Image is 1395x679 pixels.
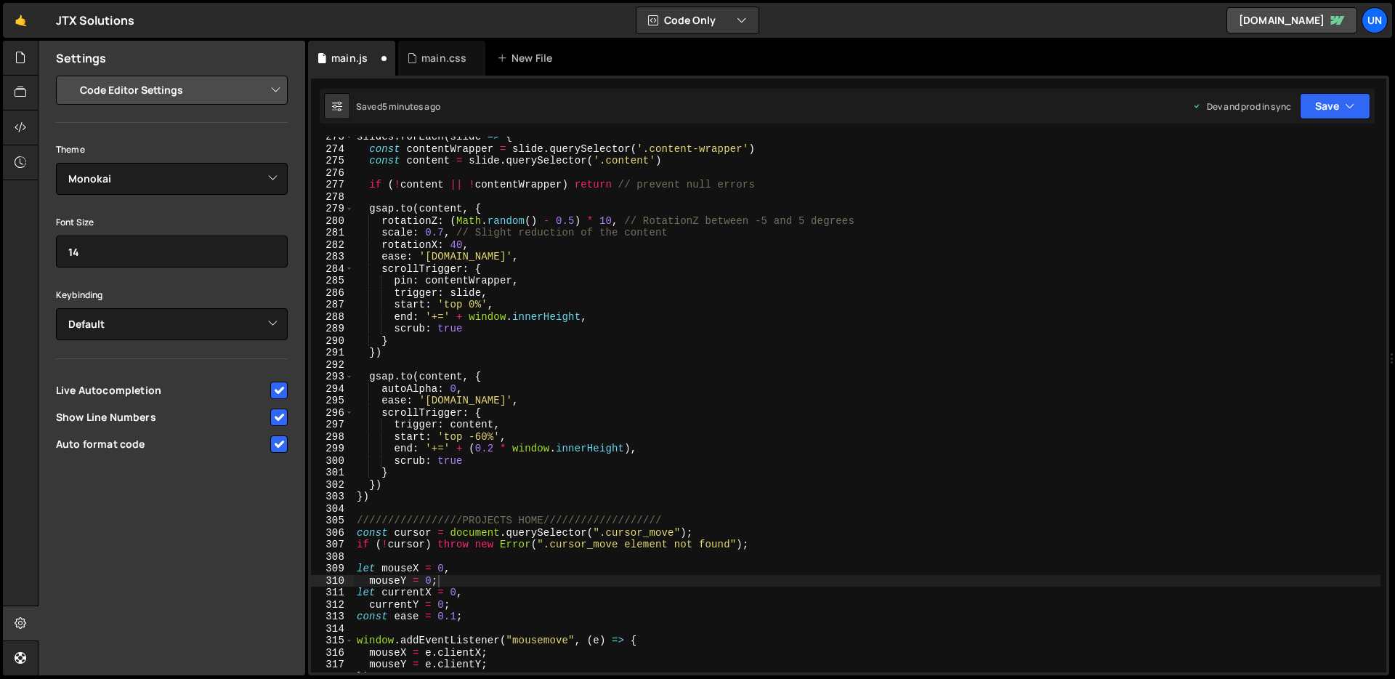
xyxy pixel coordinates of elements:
[311,479,354,491] div: 302
[311,551,354,563] div: 308
[311,311,354,324] div: 288
[1192,100,1291,113] div: Dev and prod in sync
[311,539,354,551] div: 307
[1226,7,1357,33] a: [DOMAIN_NAME]
[1362,7,1388,33] a: Un
[311,227,354,239] div: 281
[356,100,440,113] div: Saved
[311,287,354,300] div: 286
[3,3,39,38] a: 🤙
[311,587,354,599] div: 311
[311,347,354,359] div: 291
[311,575,354,587] div: 310
[311,407,354,419] div: 296
[311,515,354,527] div: 305
[56,215,94,230] label: Font Size
[311,611,354,623] div: 313
[331,51,368,65] div: main.js
[311,383,354,395] div: 294
[56,50,106,66] h2: Settings
[311,443,354,455] div: 299
[311,419,354,431] div: 297
[311,371,354,383] div: 293
[311,491,354,503] div: 303
[311,395,354,407] div: 295
[311,323,354,335] div: 289
[56,12,134,29] div: JTX Solutions
[1300,93,1370,119] button: Save
[56,142,85,157] label: Theme
[56,410,268,425] span: Show Line Numbers
[311,191,354,204] div: 278
[636,7,759,33] button: Code Only
[311,131,354,143] div: 273
[311,263,354,276] div: 284
[311,431,354,443] div: 298
[311,143,354,156] div: 274
[311,251,354,263] div: 283
[56,288,103,302] label: Keybinding
[311,239,354,252] div: 282
[311,299,354,311] div: 287
[311,275,354,287] div: 285
[311,503,354,515] div: 304
[311,179,354,191] div: 277
[497,51,558,65] div: New File
[311,659,354,671] div: 317
[56,383,268,398] span: Live Autocompletion
[311,215,354,228] div: 280
[311,155,354,167] div: 275
[311,455,354,467] div: 300
[311,167,354,180] div: 276
[311,527,354,539] div: 306
[421,51,466,65] div: main.css
[311,203,354,215] div: 279
[311,635,354,647] div: 315
[311,647,354,659] div: 316
[311,335,354,347] div: 290
[311,359,354,371] div: 292
[382,100,440,113] div: 5 minutes ago
[311,599,354,611] div: 312
[56,437,268,451] span: Auto format code
[311,467,354,479] div: 301
[311,563,354,575] div: 309
[311,623,354,635] div: 314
